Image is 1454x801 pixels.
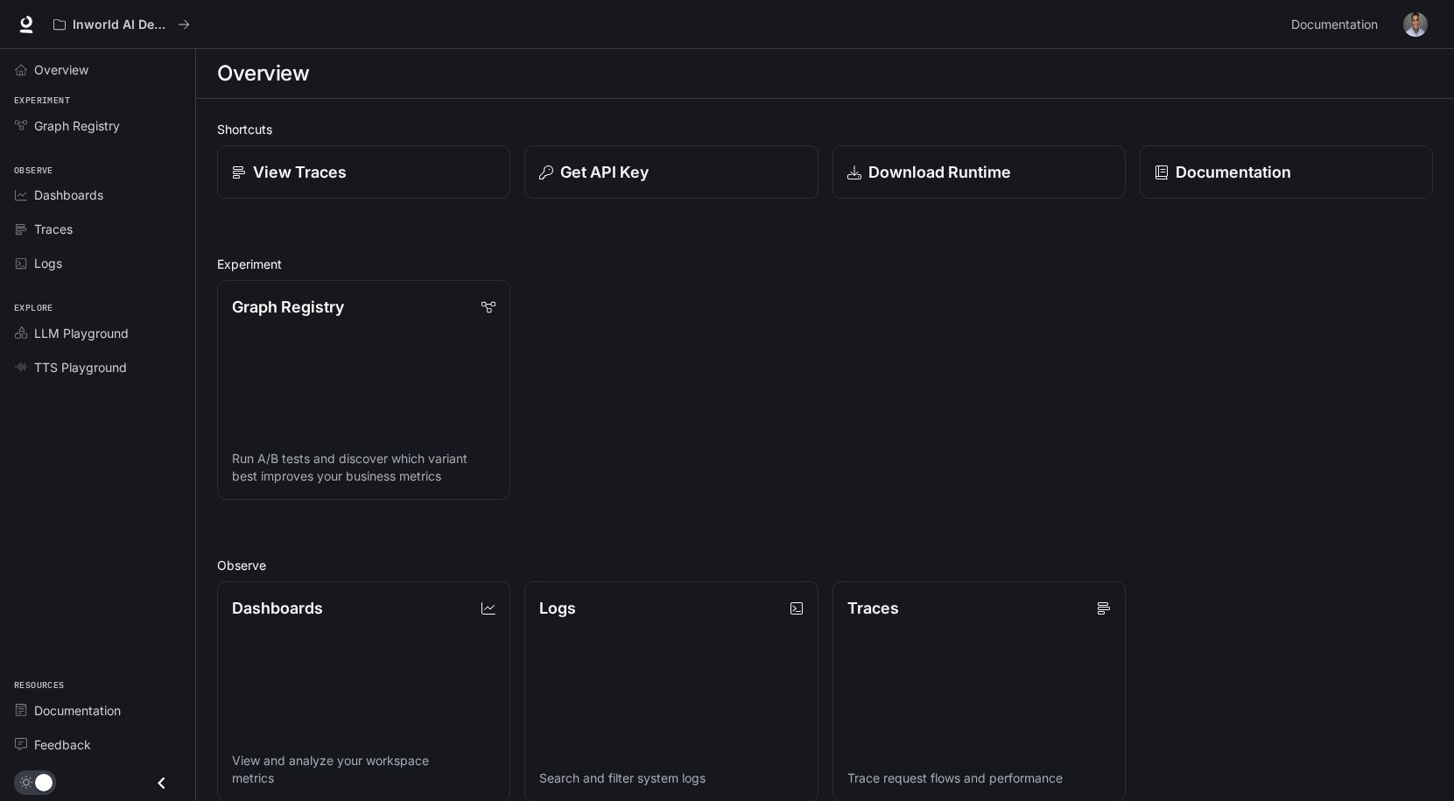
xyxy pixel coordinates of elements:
[1140,145,1433,199] a: Documentation
[73,18,171,32] p: Inworld AI Demos
[524,581,818,801] a: LogsSearch and filter system logs
[34,701,121,720] span: Documentation
[868,160,1011,184] p: Download Runtime
[7,54,188,85] a: Overview
[7,214,188,244] a: Traces
[560,160,649,184] p: Get API Key
[217,581,510,801] a: DashboardsView and analyze your workspace metrics
[217,280,510,500] a: Graph RegistryRun A/B tests and discover which variant best improves your business metrics
[1291,14,1378,36] span: Documentation
[34,735,91,754] span: Feedback
[217,255,1433,273] h2: Experiment
[7,110,188,141] a: Graph Registry
[34,60,88,79] span: Overview
[539,596,576,620] p: Logs
[34,220,73,238] span: Traces
[142,765,181,801] button: Close drawer
[217,120,1433,138] h2: Shortcuts
[232,596,323,620] p: Dashboards
[539,769,803,787] p: Search and filter system logs
[232,752,495,787] p: View and analyze your workspace metrics
[524,145,818,199] button: Get API Key
[7,318,188,348] a: LLM Playground
[34,358,127,376] span: TTS Playground
[1403,12,1428,37] img: User avatar
[7,695,188,726] a: Documentation
[1398,7,1433,42] button: User avatar
[7,179,188,210] a: Dashboards
[1176,160,1291,184] p: Documentation
[34,186,103,204] span: Dashboards
[34,254,62,272] span: Logs
[46,7,198,42] button: All workspaces
[832,145,1126,199] a: Download Runtime
[7,248,188,278] a: Logs
[1284,7,1391,42] a: Documentation
[832,581,1126,801] a: TracesTrace request flows and performance
[253,160,347,184] p: View Traces
[847,769,1111,787] p: Trace request flows and performance
[217,556,1433,574] h2: Observe
[34,324,129,342] span: LLM Playground
[217,145,510,199] a: View Traces
[34,116,120,135] span: Graph Registry
[217,56,309,91] h1: Overview
[847,596,899,620] p: Traces
[7,352,188,383] a: TTS Playground
[232,450,495,485] p: Run A/B tests and discover which variant best improves your business metrics
[7,729,188,760] a: Feedback
[35,772,53,791] span: Dark mode toggle
[232,295,344,319] p: Graph Registry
